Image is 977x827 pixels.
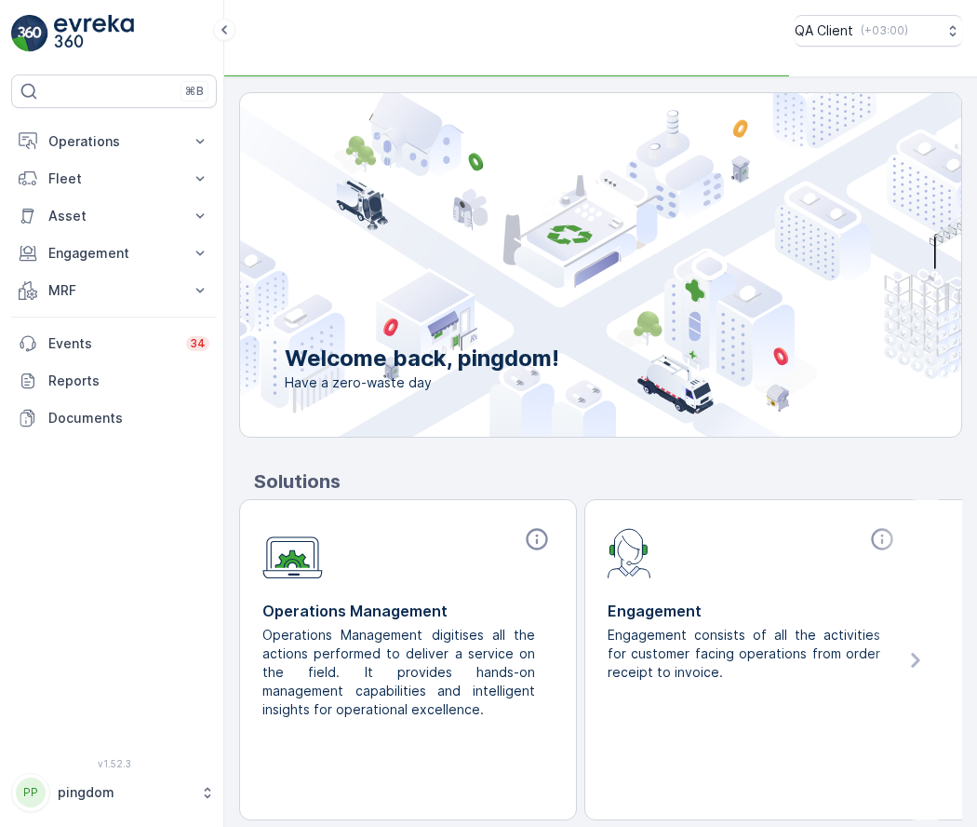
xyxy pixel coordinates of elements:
p: ⌘B [185,84,204,99]
button: MRF [11,272,217,309]
p: QA Client [795,21,853,40]
p: Engagement consists of all the activities for customer facing operations from order receipt to in... [608,626,884,682]
button: QA Client(+03:00) [795,15,962,47]
p: Engagement [608,600,899,622]
button: PPpingdom [11,773,217,812]
a: Documents [11,400,217,437]
p: Operations Management digitises all the actions performed to deliver a service on the field. It p... [262,626,539,719]
p: 34 [190,336,206,351]
button: Engagement [11,235,217,272]
p: Operations Management [262,600,554,622]
p: MRF [48,281,180,300]
button: Asset [11,197,217,235]
span: Have a zero-waste day [285,373,559,392]
img: module-icon [262,526,323,579]
button: Fleet [11,160,217,197]
p: Welcome back, pingdom! [285,344,559,373]
p: Operations [48,132,180,151]
p: Fleet [48,169,180,188]
img: city illustration [156,93,961,437]
img: module-icon [608,526,651,578]
p: Solutions [254,468,962,495]
p: ( +03:00 ) [861,23,908,38]
p: Asset [48,207,180,225]
button: Operations [11,123,217,160]
p: pingdom [58,783,191,802]
span: v 1.52.3 [11,758,217,769]
div: PP [16,778,46,807]
p: Reports [48,372,209,390]
img: logo [11,15,48,52]
p: Events [48,334,175,353]
a: Reports [11,362,217,400]
a: Events34 [11,325,217,362]
p: Documents [48,409,209,427]
img: logo_light-DOdMpM7g.png [54,15,134,52]
p: Engagement [48,244,180,263]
